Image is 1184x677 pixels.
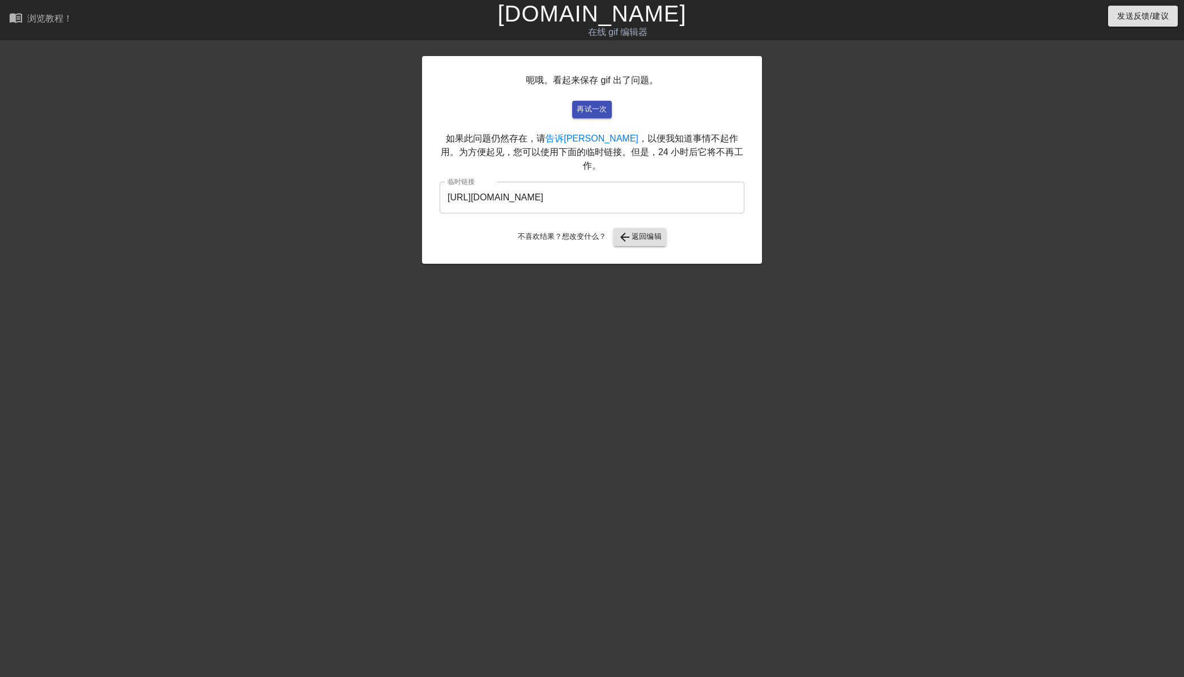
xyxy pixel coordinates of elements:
a: 告诉[PERSON_NAME] [546,134,638,143]
div: 浏览教程！ [27,14,73,23]
a: 浏览教程！ [9,11,73,28]
font: 返回编辑 [632,230,662,243]
button: 返回编辑 [614,228,667,246]
font: 不喜欢结果？想改变什么？ [518,232,606,241]
button: 再试一次 [572,101,612,118]
a: [DOMAIN_NAME] [497,1,686,26]
font: 如果此问题仍然存在，请 ，以便我知道事情不起作用。为方便起见，您可以使用下面的临时链接。但是，24 小时后它将不再工作。 [441,134,743,170]
span: menu_book [9,11,23,24]
span: arrow_back [618,230,632,244]
span: 再试一次 [577,103,607,116]
span: 发送反馈/建议 [1117,9,1169,23]
font: 呃哦。看起来保存 gif 出了问题。 [526,75,658,85]
div: 在线 gif 编辑器 [401,25,836,39]
button: 发送反馈/建议 [1108,6,1178,27]
input: 裸 [440,182,744,213]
